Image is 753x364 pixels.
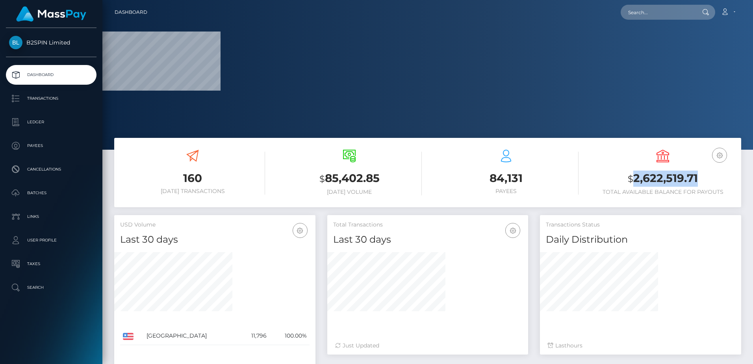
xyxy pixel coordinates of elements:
a: Search [6,278,96,297]
a: Dashboard [6,65,96,85]
h5: Transactions Status [546,221,735,229]
p: Links [9,211,93,223]
small: $ [319,173,325,184]
h5: USD Volume [120,221,310,229]
a: Links [6,207,96,227]
img: MassPay Logo [16,6,86,22]
img: B2SPIN Limited [9,36,22,49]
h3: 85,402.85 [277,171,422,187]
p: User Profile [9,234,93,246]
p: Payees [9,140,93,152]
a: Payees [6,136,96,156]
small: $ [628,173,633,184]
h4: Last 30 days [333,233,523,247]
h6: Payees [434,188,579,195]
h4: Last 30 days [120,233,310,247]
div: Just Updated [335,342,521,350]
p: Cancellations [9,163,93,175]
h6: [DATE] Volume [277,189,422,195]
a: Cancellations [6,160,96,179]
img: US.png [123,333,134,340]
p: Ledger [9,116,93,128]
td: [GEOGRAPHIC_DATA] [144,327,239,345]
span: B2SPIN Limited [6,39,96,46]
a: Dashboard [115,4,147,20]
h6: Total Available Balance for Payouts [590,189,735,195]
td: 100.00% [269,327,310,345]
h5: Total Transactions [333,221,523,229]
p: Batches [9,187,93,199]
input: Search... [621,5,695,20]
h4: Daily Distribution [546,233,735,247]
div: Last hours [548,342,733,350]
p: Transactions [9,93,93,104]
h3: 84,131 [434,171,579,186]
h3: 2,622,519.71 [590,171,735,187]
p: Dashboard [9,69,93,81]
a: Transactions [6,89,96,108]
td: 11,796 [239,327,269,345]
a: User Profile [6,230,96,250]
a: Taxes [6,254,96,274]
a: Ledger [6,112,96,132]
h3: 160 [120,171,265,186]
p: Taxes [9,258,93,270]
a: Batches [6,183,96,203]
p: Search [9,282,93,293]
h6: [DATE] Transactions [120,188,265,195]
